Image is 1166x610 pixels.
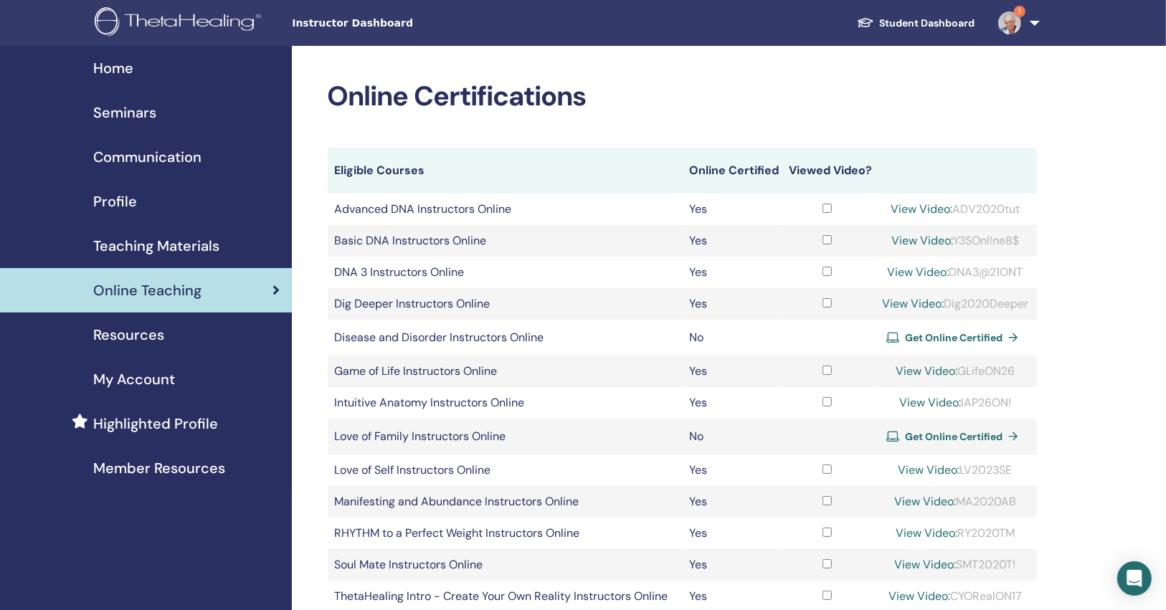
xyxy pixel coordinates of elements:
[328,387,683,419] td: Intuitive Anatomy Instructors Online
[93,57,133,79] span: Home
[328,80,1038,113] h2: Online Certifications
[328,148,683,194] th: Eligible Courses
[682,148,781,194] th: Online Certified
[880,264,1030,281] div: DNA3@21ONT
[891,201,952,216] a: View Video:
[880,462,1030,479] div: LV2023SE
[682,486,781,518] td: Yes
[1117,561,1152,596] div: Open Intercom Messenger
[682,419,781,454] td: No
[682,549,781,581] td: Yes
[887,265,949,280] a: View Video:
[328,320,683,356] td: Disease and Disorder Instructors Online
[328,288,683,320] td: Dig Deeper Instructors Online
[1014,6,1025,17] span: 1
[328,454,683,486] td: Love of Self Instructors Online
[894,557,956,572] a: View Video:
[896,525,957,540] a: View Video:
[905,430,1003,443] span: Get Online Certified
[328,419,683,454] td: Love of Family Instructors Online
[328,194,683,225] td: Advanced DNA Instructors Online
[328,486,683,518] td: Manifesting and Abundance Instructors Online
[896,363,957,378] a: View Video:
[880,201,1030,218] div: ADV2020tut
[880,588,1030,605] div: CYORealON17
[328,257,683,288] td: DNA 3 Instructors Online
[682,288,781,320] td: Yes
[93,191,137,212] span: Profile
[905,331,1003,344] span: Get Online Certified
[682,320,781,356] td: No
[93,413,218,434] span: Highlighted Profile
[682,518,781,549] td: Yes
[888,588,950,604] a: View Video:
[894,494,956,509] a: View Video:
[93,146,202,168] span: Communication
[682,257,781,288] td: Yes
[682,387,781,419] td: Yes
[93,235,219,257] span: Teaching Materials
[857,16,874,29] img: graduation-cap-white.svg
[880,394,1030,411] div: IAP26ON!
[880,556,1030,573] div: SMT2020T!
[328,549,683,581] td: Soul Mate Instructors Online
[880,525,1030,542] div: RY2020TM
[93,368,175,390] span: My Account
[886,327,1024,348] a: Get Online Certified
[880,493,1030,510] div: MA2020AB
[93,280,202,301] span: Online Teaching
[93,102,156,123] span: Seminars
[93,457,225,479] span: Member Resources
[886,426,1024,447] a: Get Online Certified
[682,225,781,257] td: Yes
[93,324,164,345] span: Resources
[95,7,266,39] img: logo.png
[682,454,781,486] td: Yes
[891,233,953,248] a: View Video:
[882,296,944,311] a: View Video:
[682,194,781,225] td: Yes
[880,363,1030,380] div: GLifeON26
[880,232,1030,249] div: Y3SOnl!ne8$
[328,225,683,257] td: Basic DNA Instructors Online
[328,518,683,549] td: RHYTHM to a Perfect Weight Instructors Online
[682,356,781,387] td: Yes
[898,462,959,477] a: View Video:
[880,295,1030,313] div: Dig2020Deeper
[998,11,1021,34] img: default.jpg
[845,10,987,37] a: Student Dashboard
[899,395,961,410] a: View Video:
[328,356,683,387] td: Game of Life Instructors Online
[292,16,507,31] span: Instructor Dashboard
[781,148,873,194] th: Viewed Video?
